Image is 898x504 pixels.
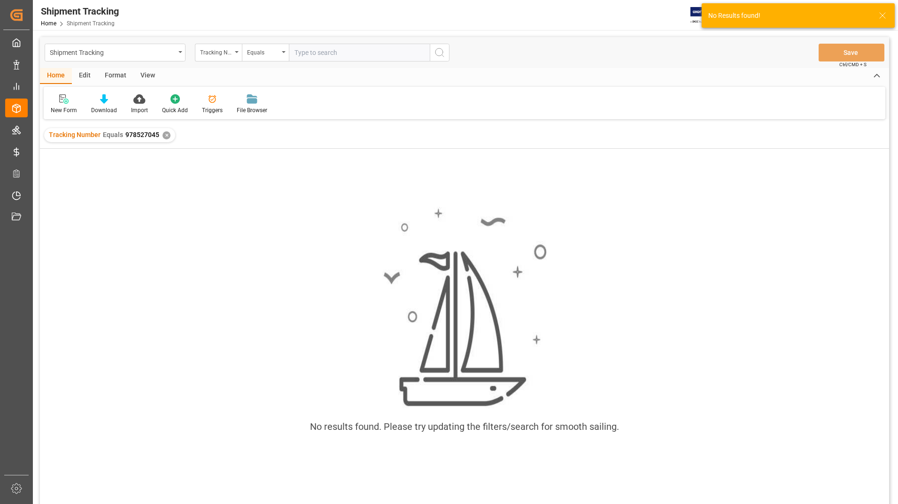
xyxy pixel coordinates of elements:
[133,68,162,84] div: View
[690,7,723,23] img: Exertis%20JAM%20-%20Email%20Logo.jpg_1722504956.jpg
[125,131,159,138] span: 978527045
[310,420,619,434] div: No results found. Please try updating the filters/search for smooth sailing.
[247,46,279,57] div: Equals
[242,44,289,61] button: open menu
[91,106,117,115] div: Download
[41,4,119,18] div: Shipment Tracking
[49,131,101,138] span: Tracking Number
[819,44,884,61] button: Save
[162,106,188,115] div: Quick Add
[41,20,56,27] a: Home
[430,44,449,61] button: search button
[40,68,72,84] div: Home
[103,131,123,138] span: Equals
[51,106,77,115] div: New Form
[237,106,267,115] div: File Browser
[98,68,133,84] div: Format
[163,131,170,139] div: ✕
[45,44,186,61] button: open menu
[708,11,870,21] div: No Results found!
[839,61,867,68] span: Ctrl/CMD + S
[289,44,430,61] input: Type to search
[195,44,242,61] button: open menu
[131,106,148,115] div: Import
[202,106,223,115] div: Triggers
[72,68,98,84] div: Edit
[50,46,175,58] div: Shipment Tracking
[200,46,232,57] div: Tracking Number
[382,207,547,409] img: smooth_sailing.jpeg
